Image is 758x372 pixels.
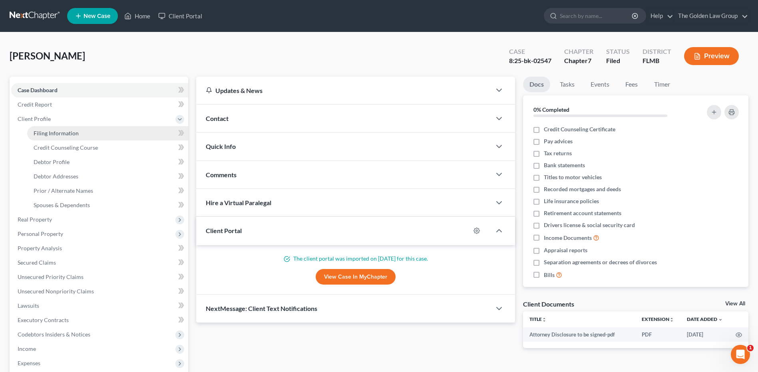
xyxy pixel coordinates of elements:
[606,47,630,56] div: Status
[206,305,317,312] span: NextMessage: Client Text Notifications
[18,288,94,295] span: Unsecured Nonpriority Claims
[544,271,555,279] span: Bills
[680,327,729,342] td: [DATE]
[606,56,630,65] div: Filed
[11,313,188,327] a: Executory Contracts
[18,345,36,352] span: Income
[642,316,674,322] a: Extensionunfold_more
[544,161,585,169] span: Bank statements
[27,126,188,140] a: Filing Information
[544,137,573,145] span: Pay advices
[18,302,39,309] span: Lawsuits
[635,327,680,342] td: PDF
[647,9,673,23] a: Help
[316,269,396,285] a: View Case in MyChapter
[11,83,188,97] a: Case Dashboard
[34,187,93,194] span: Prior / Alternate Names
[509,47,551,56] div: Case
[10,50,85,61] span: [PERSON_NAME]
[34,173,78,180] span: Debtor Addresses
[120,9,154,23] a: Home
[544,197,599,205] span: Life insurance policies
[34,144,98,151] span: Credit Counseling Course
[643,56,671,65] div: FLMB
[34,158,70,165] span: Debtor Profile
[11,299,188,313] a: Lawsuits
[542,317,547,322] i: unfold_more
[18,259,56,266] span: Secured Claims
[27,140,188,155] a: Credit Counseling Course
[27,184,188,198] a: Prior / Alternate Names
[560,8,633,23] input: Search by name...
[11,241,188,255] a: Property Analysis
[27,155,188,169] a: Debtor Profile
[669,317,674,322] i: unfold_more
[523,327,635,342] td: Attorney Disclosure to be signed-pdf
[206,255,505,263] p: The client portal was imported on [DATE] for this case.
[731,345,750,364] iframe: Intercom live chat
[18,87,58,93] span: Case Dashboard
[544,246,587,254] span: Appraisal reports
[529,316,547,322] a: Titleunfold_more
[725,301,745,307] a: View All
[27,169,188,184] a: Debtor Addresses
[11,255,188,270] a: Secured Claims
[27,198,188,212] a: Spouses & Dependents
[544,258,657,266] span: Separation agreements or decrees of divorces
[564,56,593,65] div: Chapter
[206,227,242,234] span: Client Portal
[206,115,229,122] span: Contact
[684,47,739,65] button: Preview
[18,273,84,280] span: Unsecured Priority Claims
[674,9,748,23] a: The Golden Law Group
[206,171,237,178] span: Comments
[643,47,671,56] div: District
[533,106,569,113] strong: 0% Completed
[648,77,676,92] a: Timer
[11,270,188,284] a: Unsecured Priority Claims
[619,77,645,92] a: Fees
[544,209,621,217] span: Retirement account statements
[18,245,62,251] span: Property Analysis
[588,57,591,64] span: 7
[11,284,188,299] a: Unsecured Nonpriority Claims
[154,9,206,23] a: Client Portal
[34,202,90,208] span: Spouses & Dependents
[18,101,52,108] span: Credit Report
[206,86,481,95] div: Updates & News
[523,300,574,308] div: Client Documents
[523,77,550,92] a: Docs
[18,216,52,223] span: Real Property
[544,149,572,157] span: Tax returns
[687,316,723,322] a: Date Added expand_more
[553,77,581,92] a: Tasks
[544,221,635,229] span: Drivers license & social security card
[747,345,754,351] span: 1
[509,56,551,65] div: 8:25-bk-02547
[84,13,110,19] span: New Case
[18,230,63,237] span: Personal Property
[544,125,615,133] span: Credit Counseling Certificate
[544,185,621,193] span: Recorded mortgages and deeds
[718,317,723,322] i: expand_more
[584,77,616,92] a: Events
[11,97,188,112] a: Credit Report
[544,234,592,242] span: Income Documents
[564,47,593,56] div: Chapter
[18,331,90,338] span: Codebtors Insiders & Notices
[18,360,40,366] span: Expenses
[34,130,79,137] span: Filing Information
[18,317,69,323] span: Executory Contracts
[544,173,602,181] span: Titles to motor vehicles
[206,142,236,150] span: Quick Info
[18,115,51,122] span: Client Profile
[206,199,271,206] span: Hire a Virtual Paralegal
